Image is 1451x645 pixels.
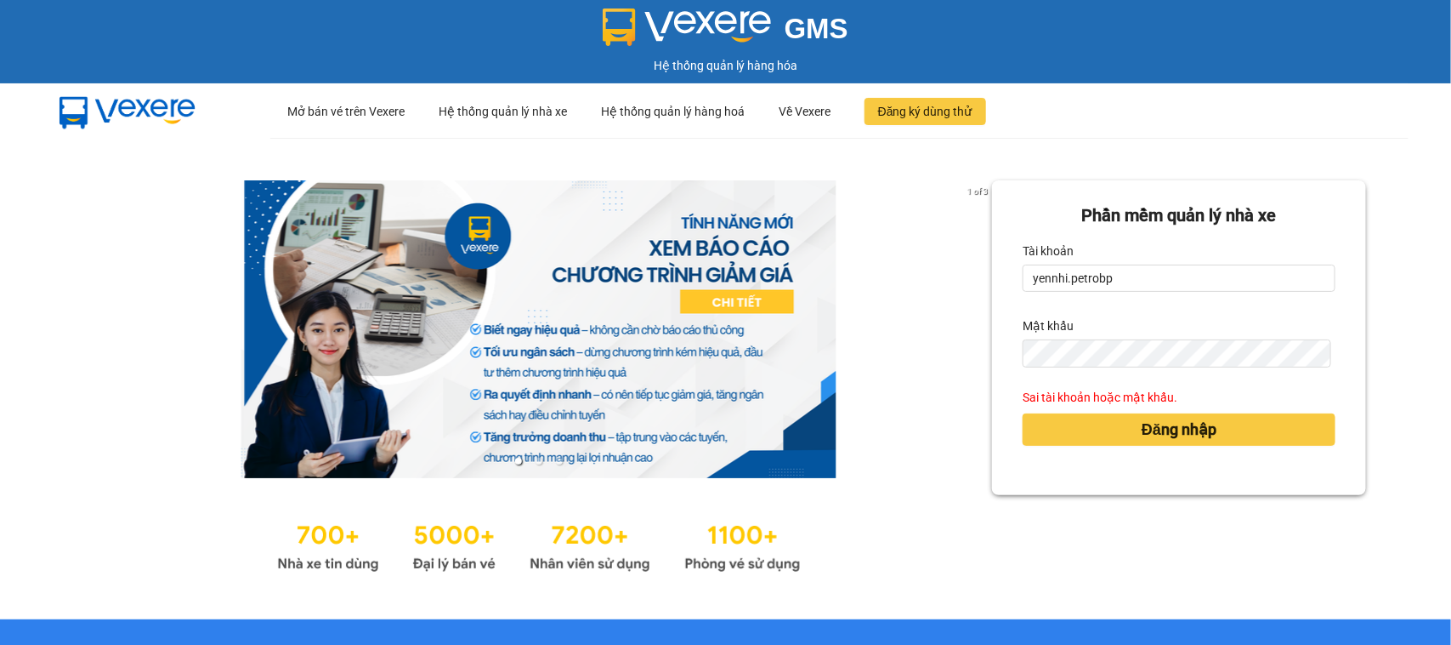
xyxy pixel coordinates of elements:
img: Statistics.png [277,512,801,577]
li: slide item 2 [536,458,542,465]
input: Tài khoản [1023,265,1335,292]
label: Mật khẩu [1023,312,1074,340]
button: Đăng nhập [1023,414,1335,446]
span: Đăng ký dùng thử [878,102,972,121]
img: mbUUG5Q.png [43,83,213,140]
div: Phần mềm quản lý nhà xe [1023,203,1335,229]
div: Mở bán vé trên Vexere [287,84,405,139]
li: slide item 3 [556,458,563,465]
div: Về Vexere [779,84,830,139]
span: Đăng nhập [1142,418,1216,442]
div: Hệ thống quản lý nhà xe [439,84,567,139]
a: GMS [603,26,848,39]
input: Mật khẩu [1023,340,1330,367]
button: Đăng ký dùng thử [864,98,986,125]
img: logo 2 [603,9,771,46]
div: Sai tài khoản hoặc mật khẩu. [1023,388,1335,407]
label: Tài khoản [1023,237,1074,265]
span: GMS [785,13,848,44]
button: previous slide / item [85,180,109,478]
div: Hệ thống quản lý hàng hóa [4,56,1447,75]
p: 1 of 3 [962,180,992,203]
button: next slide / item [968,180,992,478]
li: slide item 1 [515,458,522,465]
div: Hệ thống quản lý hàng hoá [601,84,745,139]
